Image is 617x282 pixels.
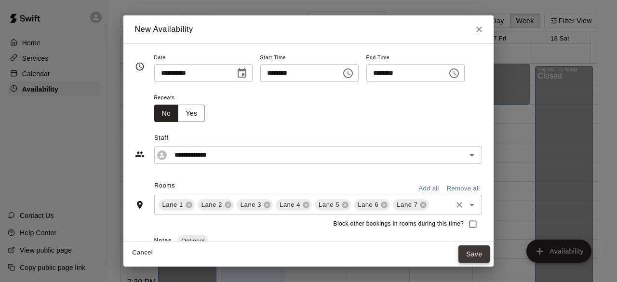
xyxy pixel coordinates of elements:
div: Lane 3 [237,199,273,211]
div: Lane 7 [393,199,429,211]
button: Save [458,245,490,263]
span: Lane 3 [237,200,265,210]
span: Lane 5 [315,200,343,210]
span: End Time [366,52,465,65]
h6: New Availability [135,23,193,36]
div: Lane 6 [354,199,390,211]
span: Repeats [154,92,213,105]
button: Clear [453,198,466,212]
div: outlined button group [154,105,205,122]
div: Lane 2 [198,199,234,211]
button: Cancel [127,245,158,260]
span: Lane 7 [393,200,421,210]
button: Open [465,198,479,212]
span: Start Time [260,52,359,65]
div: Lane 1 [159,199,195,211]
button: Choose time, selected time is 7:00 PM [338,64,358,83]
span: Rooms [154,182,175,189]
span: Notes [154,237,172,244]
button: Close [470,21,488,38]
button: Choose date, selected date is Oct 15, 2025 [232,64,252,83]
div: Lane 5 [315,199,351,211]
span: Lane 4 [276,200,304,210]
button: Yes [178,105,205,122]
button: No [154,105,179,122]
button: Remove all [444,181,483,196]
div: Lane 4 [276,199,312,211]
span: Date [154,52,253,65]
span: Lane 2 [198,200,226,210]
svg: Staff [135,149,145,159]
span: Lane 6 [354,200,382,210]
span: Block other bookings in rooms during this time? [334,219,464,229]
span: Lane 1 [159,200,187,210]
button: Choose time, selected time is 8:00 PM [444,64,464,83]
svg: Timing [135,62,145,71]
span: Staff [154,131,482,146]
button: Open [465,148,479,162]
button: Add all [414,181,444,196]
span: Optional [177,237,208,244]
svg: Rooms [135,200,145,210]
